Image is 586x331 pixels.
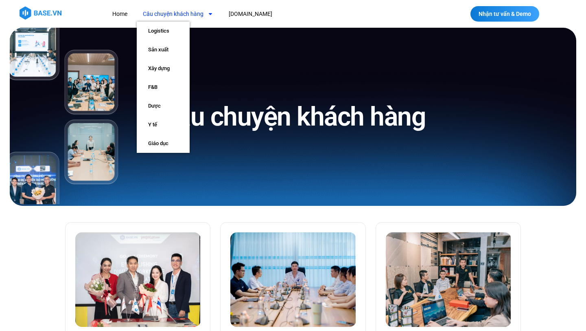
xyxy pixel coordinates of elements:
a: Logistics [137,22,190,40]
a: Home [106,7,133,22]
span: Nhận tư vấn & Demo [479,11,531,17]
a: [DOMAIN_NAME] [223,7,278,22]
nav: Menu [106,7,418,22]
a: Dược [137,97,190,115]
a: Y tế [137,115,190,134]
ul: Câu chuyện khách hàng [137,22,190,153]
a: Sản xuất [137,40,190,59]
a: F&B [137,78,190,97]
a: Xây dựng [137,59,190,78]
h1: Câu chuyện khách hàng [161,100,426,134]
a: Câu chuyện khách hàng [137,7,219,22]
a: Nhận tư vấn & Demo [470,6,539,22]
a: Giáo dục [137,134,190,153]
